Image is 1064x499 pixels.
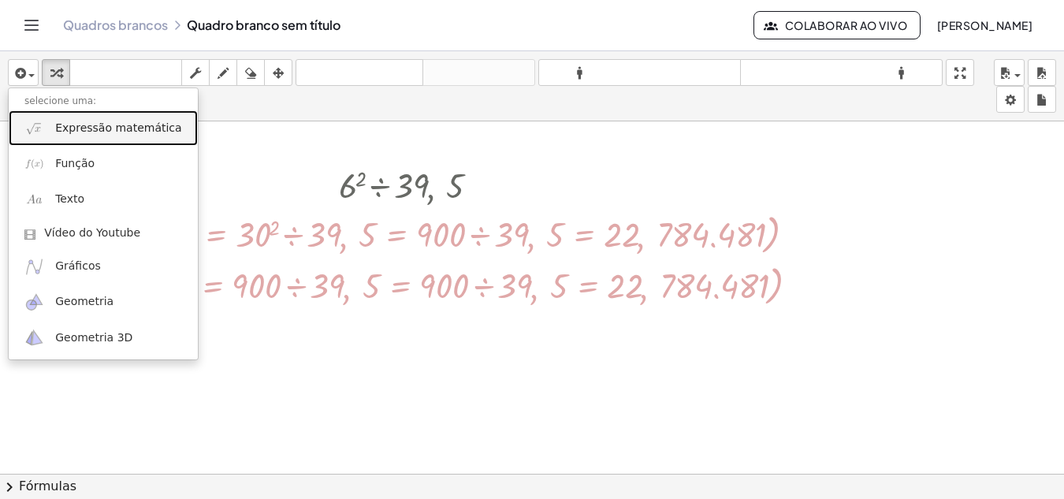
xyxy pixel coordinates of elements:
a: Texto [9,182,198,218]
img: Aa.png [24,190,44,210]
font: Vídeo do Youtube [44,226,140,239]
font: Colaborar ao vivo [785,18,907,32]
font: refazer [426,65,531,80]
a: Geometria [9,285,198,320]
a: Quadros brancos [63,17,168,33]
button: Alternar navegação [19,13,44,38]
a: Gráficos [9,249,198,285]
button: teclado [69,59,182,86]
font: [PERSON_NAME] [937,18,1032,32]
font: Função [55,157,95,169]
button: refazer [422,59,535,86]
img: ggb-geometry.svg [24,292,44,312]
font: Fórmulas [19,479,76,493]
font: Geometria [55,295,113,307]
font: teclado [73,65,178,80]
font: Geometria 3D [55,331,132,344]
button: formato_tamanho [538,59,741,86]
font: selecione uma: [24,95,96,106]
font: desfazer [299,65,419,80]
a: Geometria 3D [9,320,198,356]
a: Expressão matemática [9,110,198,146]
font: Texto [55,192,84,205]
button: Colaborar ao vivo [753,11,921,39]
font: formato_tamanho [542,65,737,80]
font: formato_tamanho [744,65,939,80]
button: desfazer [296,59,423,86]
button: formato_tamanho [740,59,943,86]
a: Vídeo do Youtube [9,218,198,249]
img: sqrt_x.png [24,118,44,138]
img: f_x.png [24,154,44,173]
font: Gráficos [55,259,101,272]
a: Função [9,146,198,181]
img: ggb-graphing.svg [24,257,44,277]
button: [PERSON_NAME] [924,11,1045,39]
font: Expressão matemática [55,121,181,134]
img: ggb-3d.svg [24,328,44,348]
